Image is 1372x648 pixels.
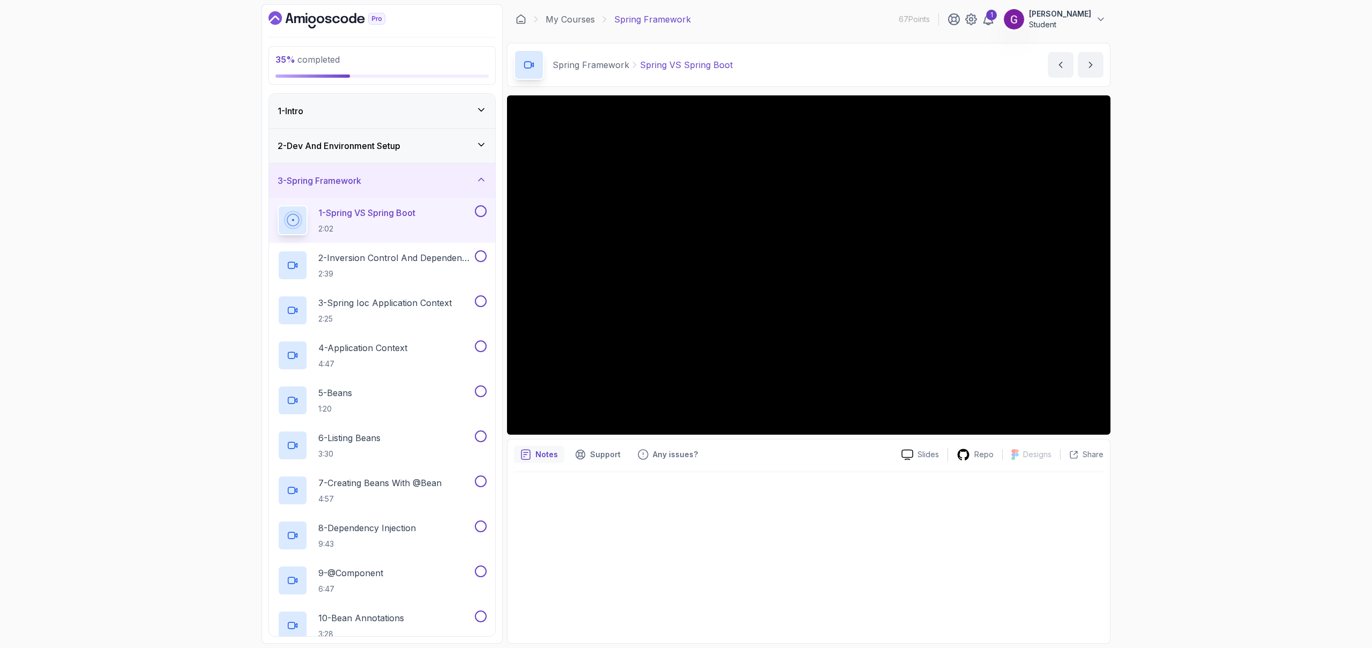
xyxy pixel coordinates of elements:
[614,13,691,26] p: Spring Framework
[1029,19,1091,30] p: Student
[631,446,704,463] button: Feedback button
[318,449,381,459] p: 3:30
[318,522,416,534] p: 8 - Dependency Injection
[318,431,381,444] p: 6 - Listing Beans
[278,475,487,505] button: 7-Creating Beans With @Bean4:57
[318,269,473,279] p: 2:39
[1003,9,1106,30] button: user profile image[PERSON_NAME]Student
[1078,52,1103,78] button: next content
[278,295,487,325] button: 3-Spring Ioc Application Context2:25
[1023,449,1052,460] p: Designs
[1004,9,1024,29] img: user profile image
[974,449,994,460] p: Repo
[546,13,595,26] a: My Courses
[553,58,629,71] p: Spring Framework
[514,446,564,463] button: notes button
[269,11,410,28] a: Dashboard
[653,449,698,460] p: Any issues?
[269,129,495,163] button: 2-Dev And Environment Setup
[318,341,407,354] p: 4 - Application Context
[318,296,452,309] p: 3 - Spring Ioc Application Context
[275,54,340,65] span: completed
[948,448,1002,461] a: Repo
[278,174,361,187] h3: 3 - Spring Framework
[318,612,404,624] p: 10 - Bean Annotations
[535,449,558,460] p: Notes
[318,476,442,489] p: 7 - Creating Beans With @Bean
[318,629,404,639] p: 3:28
[318,359,407,369] p: 4:47
[278,139,400,152] h3: 2 - Dev And Environment Setup
[278,520,487,550] button: 8-Dependency Injection9:43
[918,449,939,460] p: Slides
[278,430,487,460] button: 6-Listing Beans3:30
[1060,449,1103,460] button: Share
[318,251,473,264] p: 2 - Inversion Control And Dependency Injection
[318,567,383,579] p: 9 - @Component
[269,163,495,198] button: 3-Spring Framework
[1083,449,1103,460] p: Share
[318,206,415,219] p: 1 - Spring VS Spring Boot
[1048,52,1073,78] button: previous content
[318,584,383,594] p: 6:47
[318,314,452,324] p: 2:25
[278,610,487,640] button: 10-Bean Annotations3:28
[318,539,416,549] p: 9:43
[507,95,1110,435] iframe: 1 - Spring vs Spring Boot
[590,449,621,460] p: Support
[516,14,526,25] a: Dashboard
[278,205,487,235] button: 1-Spring VS Spring Boot2:02
[318,494,442,504] p: 4:57
[318,404,352,414] p: 1:20
[278,340,487,370] button: 4-Application Context4:47
[278,565,487,595] button: 9-@Component6:47
[640,58,733,71] p: Spring VS Spring Boot
[278,250,487,280] button: 2-Inversion Control And Dependency Injection2:39
[986,10,997,20] div: 1
[569,446,627,463] button: Support button
[899,14,930,25] p: 67 Points
[278,105,303,117] h3: 1 - Intro
[982,13,995,26] a: 1
[269,94,495,128] button: 1-Intro
[1029,9,1091,19] p: [PERSON_NAME]
[893,449,948,460] a: Slides
[318,386,352,399] p: 5 - Beans
[318,224,415,234] p: 2:02
[275,54,295,65] span: 35 %
[278,385,487,415] button: 5-Beans1:20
